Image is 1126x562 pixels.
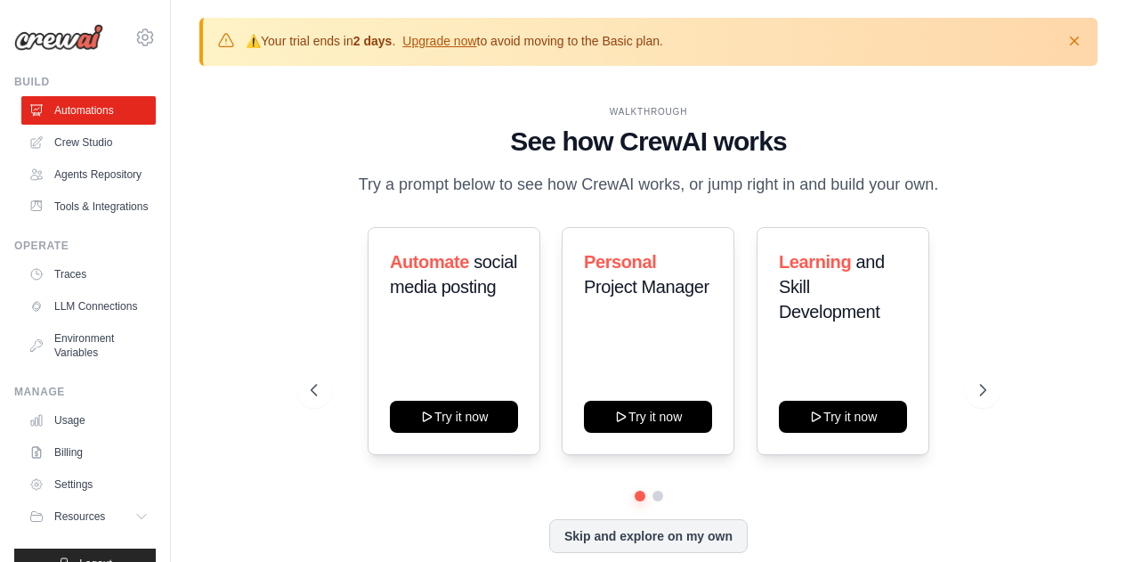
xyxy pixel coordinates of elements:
strong: ⚠️ [246,34,261,48]
span: Project Manager [584,277,709,297]
a: Environment Variables [21,324,156,367]
a: Traces [21,260,156,289]
div: Build [14,75,156,89]
p: Your trial ends in . to avoid moving to the Basic plan. [246,32,663,50]
div: Operate [14,239,156,253]
h1: See how CrewAI works [311,126,986,158]
span: and Skill Development [779,252,885,322]
img: Logo [14,24,103,51]
span: Personal [584,252,656,272]
span: Automate [390,252,469,272]
a: Agents Repository [21,160,156,189]
a: LLM Connections [21,292,156,321]
a: Billing [21,438,156,467]
strong: 2 days [353,34,393,48]
div: Manage [14,385,156,399]
button: Resources [21,502,156,531]
span: Learning [779,252,851,272]
a: Automations [21,96,156,125]
a: Upgrade now [402,34,476,48]
button: Skip and explore on my own [549,519,748,553]
span: Resources [54,509,105,524]
button: Try it now [584,401,712,433]
a: Usage [21,406,156,435]
a: Crew Studio [21,128,156,157]
div: WALKTHROUGH [311,105,986,118]
span: social media posting [390,252,517,297]
a: Settings [21,470,156,499]
p: Try a prompt below to see how CrewAI works, or jump right in and build your own. [350,172,948,198]
a: Tools & Integrations [21,192,156,221]
button: Try it now [390,401,518,433]
button: Try it now [779,401,907,433]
